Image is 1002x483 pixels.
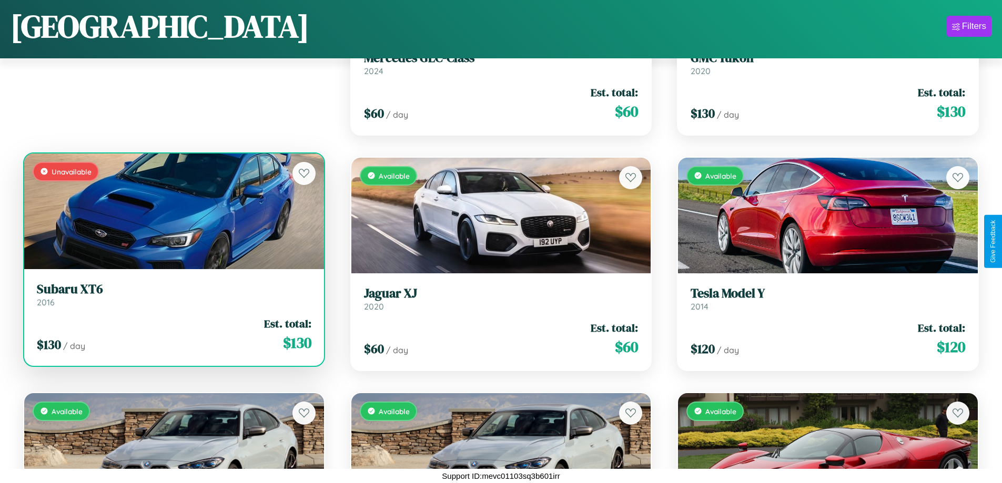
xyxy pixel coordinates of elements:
a: Jaguar XJ2020 [364,286,639,312]
a: GMC Yukon2020 [691,50,965,76]
span: 2020 [691,66,711,76]
span: Est. total: [264,316,311,331]
span: 2020 [364,301,384,312]
span: / day [717,345,739,355]
span: Available [705,171,736,180]
span: Est. total: [591,320,638,335]
span: $ 60 [615,336,638,357]
span: Unavailable [52,167,92,176]
span: $ 120 [937,336,965,357]
span: Est. total: [918,85,965,100]
span: $ 130 [937,101,965,122]
span: Available [379,407,410,416]
span: Est. total: [591,85,638,100]
span: $ 120 [691,340,715,357]
span: Available [379,171,410,180]
span: $ 130 [691,105,715,122]
span: 2014 [691,301,709,312]
span: $ 60 [364,105,384,122]
h3: Tesla Model Y [691,286,965,301]
span: / day [386,109,408,120]
span: $ 60 [615,101,638,122]
span: Available [705,407,736,416]
a: Tesla Model Y2014 [691,286,965,312]
span: Est. total: [918,320,965,335]
span: / day [63,341,85,351]
h3: Mercedes GLC-Class [364,50,639,66]
span: $ 60 [364,340,384,357]
a: Mercedes GLC-Class2024 [364,50,639,76]
button: Filters [947,16,991,37]
div: Filters [962,21,986,32]
h3: Jaguar XJ [364,286,639,301]
h3: Subaru XT6 [37,282,311,297]
p: Support ID: mevc01103sq3b601irr [442,469,560,483]
h3: GMC Yukon [691,50,965,66]
span: 2024 [364,66,383,76]
span: Available [52,407,83,416]
span: $ 130 [37,336,61,353]
h1: [GEOGRAPHIC_DATA] [11,5,309,48]
span: / day [717,109,739,120]
span: 2016 [37,297,55,307]
a: Subaru XT62016 [37,282,311,307]
span: $ 130 [283,332,311,353]
span: / day [386,345,408,355]
div: Give Feedback [989,220,997,263]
